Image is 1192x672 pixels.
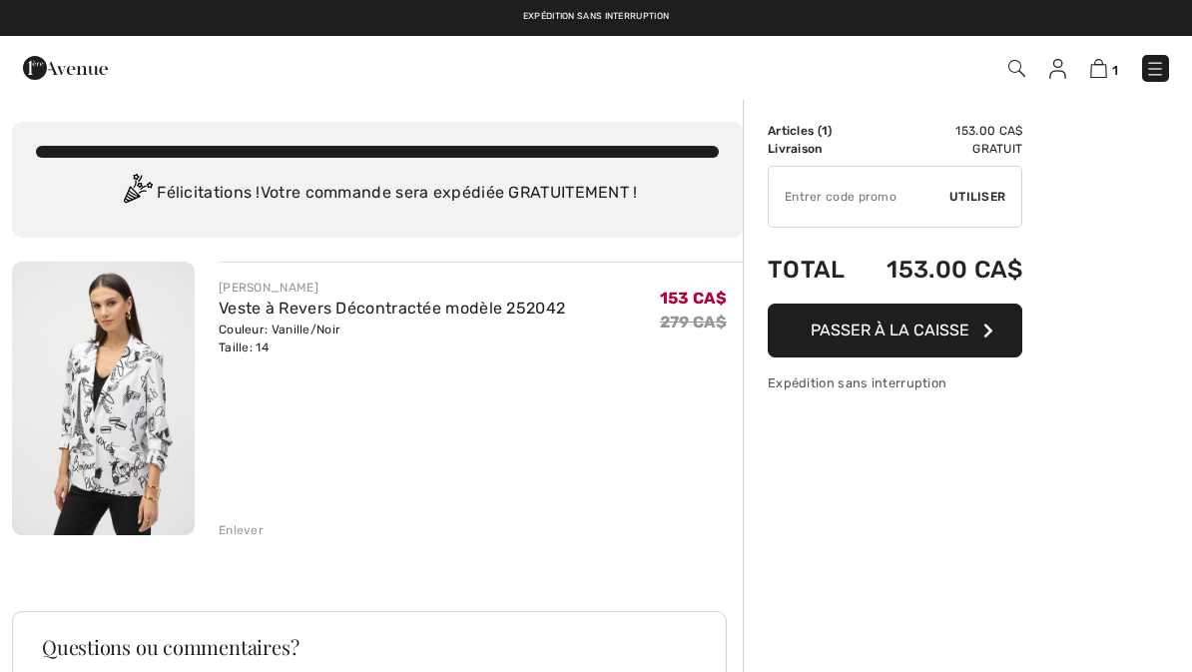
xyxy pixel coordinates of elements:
img: Menu [1145,59,1165,79]
img: Panier d'achat [1090,59,1107,78]
span: 1 [1112,63,1118,78]
img: Congratulation2.svg [117,174,157,214]
a: Veste à Revers Décontractée modèle 252042 [219,299,565,318]
span: 153 CA$ [660,289,727,308]
s: 279 CA$ [660,313,727,332]
div: [PERSON_NAME] [219,279,565,297]
img: Veste à Revers Décontractée modèle 252042 [12,262,195,535]
h3: Questions ou commentaires? [42,637,697,657]
span: 1 [822,124,828,138]
td: Total [768,236,861,304]
input: Code promo [769,167,949,227]
button: Passer à la caisse [768,304,1022,357]
span: Utiliser [949,188,1005,206]
span: Passer à la caisse [811,321,969,339]
td: 153.00 CA$ [861,122,1023,140]
td: 153.00 CA$ [861,236,1023,304]
img: Mes infos [1049,59,1066,79]
td: Articles ( ) [768,122,861,140]
div: Félicitations ! Votre commande sera expédiée GRATUITEMENT ! [36,174,719,214]
td: Livraison [768,140,861,158]
img: 1ère Avenue [23,48,108,88]
a: 1 [1090,56,1118,80]
div: Expédition sans interruption [768,373,1022,392]
div: Couleur: Vanille/Noir Taille: 14 [219,321,565,356]
td: Gratuit [861,140,1023,158]
img: Recherche [1008,60,1025,77]
div: Enlever [219,521,264,539]
a: 1ère Avenue [23,57,108,76]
